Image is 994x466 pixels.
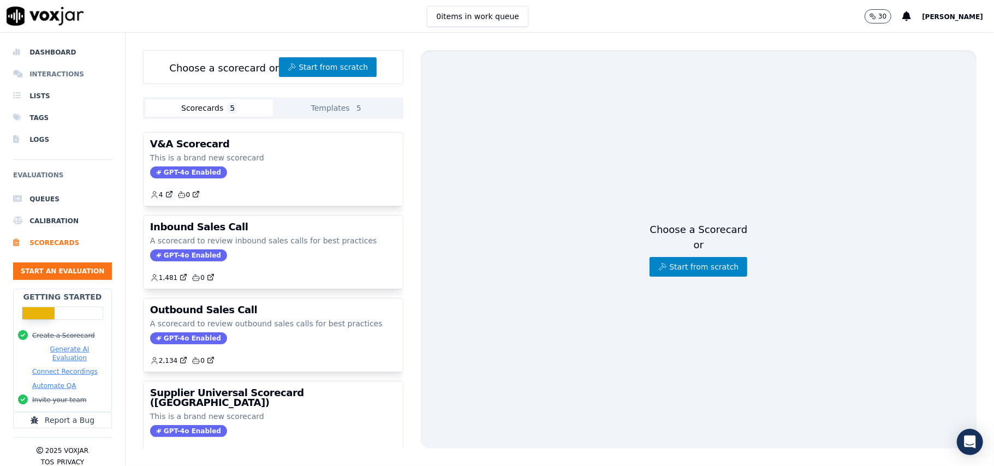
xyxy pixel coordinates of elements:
a: 4 [150,190,173,199]
p: 30 [878,12,886,21]
span: 5 [228,103,237,113]
a: 0 [192,356,215,365]
h6: Evaluations [13,169,112,188]
button: Automate QA [32,381,76,390]
a: Calibration [13,210,112,232]
a: Queues [13,188,112,210]
p: A scorecard to review inbound sales calls for best practices [150,235,396,246]
a: 0 [177,190,200,199]
button: Create a Scorecard [32,331,95,340]
p: A scorecard to review outbound sales calls for best practices [150,318,396,329]
a: 2,134 [150,356,187,365]
button: Generate AI Evaluation [32,345,107,362]
p: This is a brand new scorecard [150,411,396,422]
button: 0items in work queue [427,6,528,27]
p: This is a brand new scorecard [150,152,396,163]
span: GPT-4o Enabled [150,425,227,437]
h3: V&A Scorecard [150,139,396,149]
h3: Inbound Sales Call [150,222,396,232]
div: Choose a Scorecard or [650,222,747,277]
button: Start from scratch [279,57,377,77]
h3: Supplier Universal Scorecard ([GEOGRAPHIC_DATA]) [150,388,396,408]
a: Scorecards [13,232,112,254]
span: 5 [354,103,364,113]
span: [PERSON_NAME] [922,13,983,21]
a: 0 [192,273,215,282]
span: GPT-4o Enabled [150,166,227,178]
a: Tags [13,107,112,129]
h2: Getting Started [23,291,102,302]
h3: Outbound Sales Call [150,305,396,315]
p: 2025 Voxjar [45,446,88,455]
button: Invite your team [32,396,86,404]
span: GPT-4o Enabled [150,249,227,261]
button: Scorecards [145,99,273,117]
span: GPT-4o Enabled [150,332,227,344]
img: voxjar logo [7,7,84,26]
button: Report a Bug [13,412,112,428]
a: Lists [13,85,112,107]
div: Open Intercom Messenger [957,429,983,455]
button: 4 [150,190,177,199]
button: 30 [865,9,891,23]
button: Start an Evaluation [13,262,112,280]
button: 2,134 [150,356,192,365]
div: Choose a scorecard or [143,50,403,84]
button: [PERSON_NAME] [922,10,994,23]
button: Templates [273,99,401,117]
button: Start from scratch [650,257,747,277]
a: Interactions [13,63,112,85]
a: Dashboard [13,41,112,63]
button: Connect Recordings [32,367,98,376]
button: 30 [865,9,902,23]
a: Logs [13,129,112,151]
a: 1,481 [150,273,187,282]
button: 1,481 [150,273,192,282]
